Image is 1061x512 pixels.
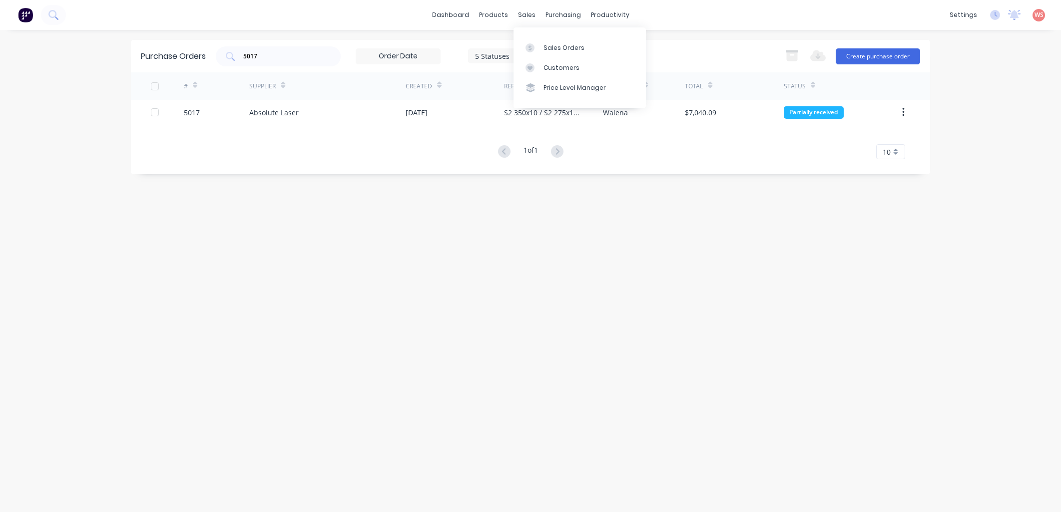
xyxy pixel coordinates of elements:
[514,78,646,98] a: Price Level Manager
[586,7,634,22] div: productivity
[784,106,844,119] div: Partially received
[504,107,582,118] div: S2 350x10 / S2 275x12 / S4 350x12
[475,50,546,61] div: 5 Statuses
[18,7,33,22] img: Factory
[406,82,432,91] div: Created
[427,7,474,22] a: dashboard
[141,50,206,62] div: Purchase Orders
[184,82,188,91] div: #
[784,82,806,91] div: Status
[249,82,276,91] div: Supplier
[474,7,513,22] div: products
[543,43,584,52] div: Sales Orders
[524,145,538,159] div: 1 of 1
[249,107,299,118] div: Absolute Laser
[514,37,646,57] a: Sales Orders
[184,107,200,118] div: 5017
[356,49,440,64] input: Order Date
[883,147,891,157] span: 10
[685,107,716,118] div: $7,040.09
[945,7,982,22] div: settings
[504,82,536,91] div: Reference
[242,51,325,61] input: Search purchase orders...
[1035,10,1044,19] span: WS
[406,107,428,118] div: [DATE]
[685,82,703,91] div: Total
[836,48,920,64] button: Create purchase order
[514,58,646,78] a: Customers
[513,7,540,22] div: sales
[603,107,628,118] div: Walena
[543,83,606,92] div: Price Level Manager
[540,7,586,22] div: purchasing
[543,63,579,72] div: Customers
